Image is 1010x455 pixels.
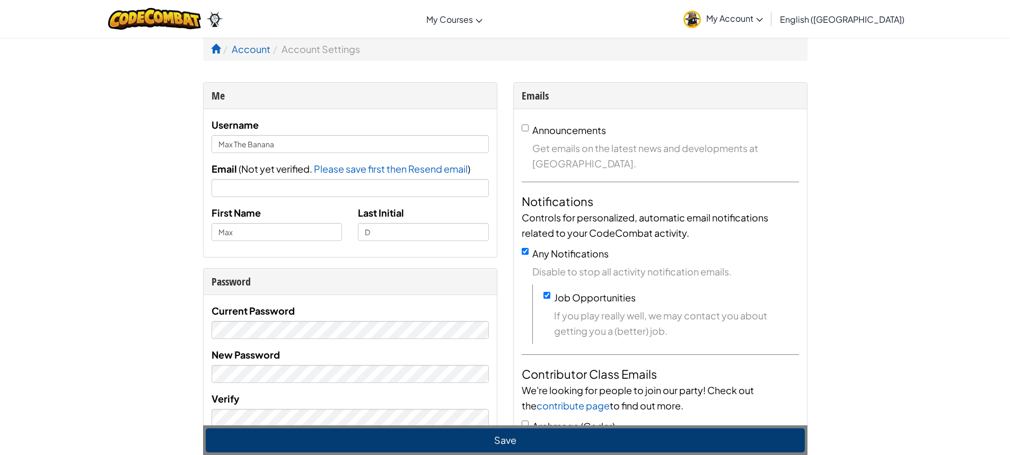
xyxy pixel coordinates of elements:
h4: Contributor Class Emails [522,365,799,382]
h4: Notifications [522,193,799,210]
span: ) [468,163,470,175]
label: Job Opportunities [554,291,636,304]
button: Save [206,428,805,452]
label: New Password [212,347,280,362]
li: Account Settings [270,41,360,57]
div: Me [212,88,489,103]
label: Any Notifications [532,247,609,260]
span: English ([GEOGRAPHIC_DATA]) [780,14,904,25]
label: Username [212,117,259,132]
a: My Account [678,2,768,35]
span: Email [212,163,237,175]
a: English ([GEOGRAPHIC_DATA]) [775,5,910,33]
img: avatar [683,11,701,28]
span: to find out more. [610,399,683,412]
div: Password [212,274,489,289]
span: Controls for personalized, automatic email notifications related to your CodeCombat activity. [522,211,768,239]
span: My Account [706,13,763,24]
span: (Coder) [581,420,615,432]
label: Verify [212,391,240,406]
span: We're looking for people to join our party! Check out the [522,384,754,412]
label: Announcements [532,124,606,136]
span: ( [237,163,241,175]
span: My Courses [426,14,473,25]
label: Last Initial [358,205,404,220]
span: Get emails on the latest news and developments at [GEOGRAPHIC_DATA]. [532,140,799,171]
a: My Courses [421,5,488,33]
a: contribute page [537,399,610,412]
span: Archmage [532,420,579,432]
div: Emails [522,88,799,103]
span: Disable to stop all activity notification emails. [532,264,799,279]
label: First Name [212,205,261,220]
img: Ozaria [206,11,223,27]
span: Please save first then Resend email [314,163,468,175]
span: Not yet verified. [241,163,314,175]
span: If you play really well, we may contact you about getting you a (better) job. [554,308,799,338]
label: Current Password [212,303,295,318]
img: CodeCombat logo [108,8,201,30]
a: Account [232,43,270,55]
